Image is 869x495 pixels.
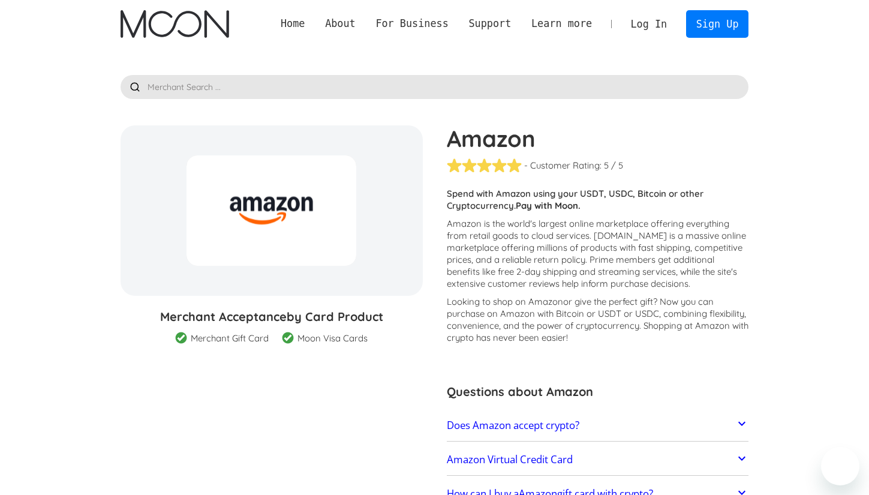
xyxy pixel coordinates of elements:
h2: Amazon Virtual Credit Card [447,454,573,466]
h3: Questions about Amazon [447,383,749,401]
div: Support [468,16,511,31]
a: Home [270,16,315,31]
h2: Does Amazon accept crypto? [447,419,579,431]
div: About [315,16,365,31]
div: For Business [375,16,448,31]
div: Support [459,16,521,31]
p: Looking to shop on Amazon ? Now you can purchase on Amazon with Bitcoin or USDT or USDC, combinin... [447,296,749,344]
div: / 5 [611,160,623,172]
p: Spend with Amazon using your USDT, USDC, Bitcoin or other Cryptocurrency. [447,188,749,212]
iframe: 启动消息传送窗口的按钮 [821,447,859,485]
a: Sign Up [686,10,748,37]
a: Does Amazon accept crypto? [447,413,749,438]
a: Amazon Virtual Credit Card [447,447,749,472]
input: Merchant Search ... [121,75,749,99]
div: 5 [604,160,609,172]
span: or give the perfect gift [563,296,653,307]
h3: Merchant Acceptance [121,308,423,326]
div: Moon Visa Cards [297,332,368,344]
div: Learn more [531,16,592,31]
a: home [121,10,229,38]
a: Log In [621,11,677,37]
img: Moon Logo [121,10,229,38]
div: For Business [366,16,459,31]
div: Learn more [521,16,602,31]
div: Merchant Gift Card [191,332,269,344]
div: About [325,16,356,31]
div: - Customer Rating: [524,160,602,172]
strong: Pay with Moon. [516,200,581,211]
p: Amazon is the world's largest online marketplace offering everything from retail goods to cloud s... [447,218,749,290]
span: by Card Product [287,309,383,324]
h1: Amazon [447,125,749,152]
